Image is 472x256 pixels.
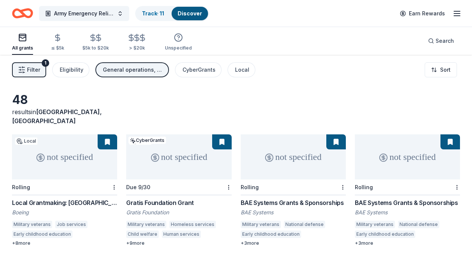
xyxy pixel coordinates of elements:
[12,5,33,22] a: Home
[241,230,301,238] div: Early childhood education
[135,6,209,21] button: Track· 11Discover
[12,134,117,179] div: not specified
[355,209,460,216] div: BAE Systems
[15,137,38,145] div: Local
[126,221,166,228] div: Military veterans
[355,230,415,238] div: Early childhood education
[12,230,72,238] div: Early childhood education
[395,7,449,20] a: Earn Rewards
[241,134,346,246] a: not specifiedRollingBAE Systems Grants & SponsorshipsBAE SystemsMilitary veteransNational defense...
[126,240,231,246] div: + 9 more
[126,209,231,216] div: Gratis Foundation
[54,9,114,18] span: Army Emergency Relief Annual Giving Campaign
[398,221,439,228] div: National defense
[182,65,216,74] div: CyberGrants
[355,221,395,228] div: Military veterans
[42,59,49,67] div: 1
[440,65,451,74] span: Sort
[12,134,117,246] a: not specifiedLocalRollingLocal Grantmaking: [GEOGRAPHIC_DATA]BoeingMilitary veteransJob servicesE...
[60,65,83,74] div: Eligibility
[12,108,102,125] span: [GEOGRAPHIC_DATA], [GEOGRAPHIC_DATA]
[165,45,192,51] div: Unspecified
[95,62,169,77] button: General operations, Projects & programming
[51,30,64,55] button: ≤ $5k
[52,62,89,77] button: Eligibility
[12,184,30,190] div: Rolling
[175,62,222,77] button: CyberGrants
[241,240,346,246] div: + 3 more
[241,134,346,179] div: not specified
[51,45,64,51] div: ≤ $5k
[169,221,216,228] div: Homeless services
[127,45,147,51] div: > $20k
[12,198,117,207] div: Local Grantmaking: [GEOGRAPHIC_DATA]
[12,30,33,55] button: All grants
[103,65,163,74] div: General operations, Projects & programming
[165,30,192,55] button: Unspecified
[128,137,166,144] div: CyberGrants
[12,107,117,125] div: results
[241,221,281,228] div: Military veterans
[12,240,117,246] div: + 8 more
[425,62,457,77] button: Sort
[235,65,249,74] div: Local
[126,134,231,246] a: not specifiedLocalCyberGrantsDue 9/30Gratis Foundation GrantGratis FoundationMilitary veteransHom...
[241,198,346,207] div: BAE Systems Grants & Sponsorships
[355,184,373,190] div: Rolling
[27,65,40,74] span: Filter
[436,36,454,45] span: Search
[241,209,346,216] div: BAE Systems
[241,184,259,190] div: Rolling
[12,92,117,107] div: 48
[178,10,202,17] a: Discover
[12,209,117,216] div: Boeing
[228,62,255,77] button: Local
[355,134,460,179] div: not specified
[142,10,164,17] a: Track· 11
[126,134,231,179] div: not specified
[126,198,231,207] div: Gratis Foundation Grant
[12,108,102,125] span: in
[39,6,129,21] button: Army Emergency Relief Annual Giving Campaign
[422,33,460,48] button: Search
[355,198,460,207] div: BAE Systems Grants & Sponsorships
[126,230,159,238] div: Child welfare
[127,30,147,55] button: > $20k
[55,221,87,228] div: Job services
[12,45,33,51] div: All grants
[355,134,460,246] a: not specifiedRollingBAE Systems Grants & SponsorshipsBAE SystemsMilitary veteransNational defense...
[82,45,109,51] div: $5k to $20k
[126,184,150,190] div: Due 9/30
[82,30,109,55] button: $5k to $20k
[355,240,460,246] div: + 3 more
[12,62,46,77] button: Filter1
[12,221,52,228] div: Military veterans
[284,221,325,228] div: National defense
[162,230,201,238] div: Human services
